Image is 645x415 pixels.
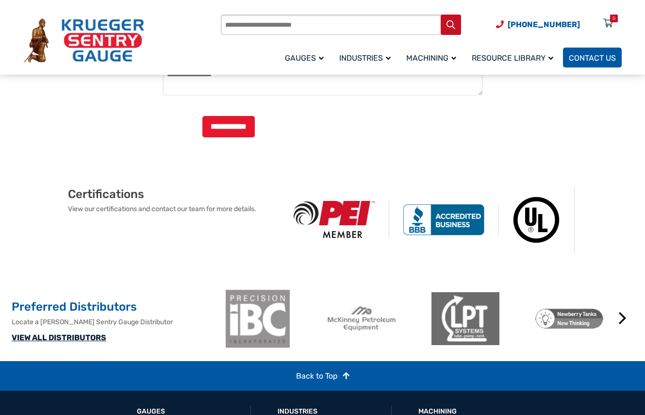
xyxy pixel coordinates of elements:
h2: Preferred Distributors [12,299,219,315]
img: ibc-logo [224,290,292,348]
button: 1 of 2 [407,354,416,364]
a: Resource Library [466,46,563,69]
button: 3 of 2 [436,354,446,364]
button: Next [613,309,632,328]
img: LPT [431,290,499,348]
a: Phone Number (920) 434-8860 [496,18,580,31]
a: Machining [400,46,466,69]
span: Machining [406,53,456,63]
img: PEI Member [280,201,389,238]
button: 2 of 2 [421,354,431,364]
h2: Certifications [68,187,280,201]
a: Industries [333,46,400,69]
a: VIEW ALL DISTRIBUTORS [12,333,106,342]
a: Gauges [279,46,333,69]
a: Contact Us [563,48,622,67]
img: McKinney Petroleum Equipment [328,290,396,348]
img: Krueger Sentry Gauge [24,18,144,63]
span: Contact Us [569,53,616,63]
img: BBB [389,204,498,235]
span: [PHONE_NUMBER] [508,20,580,29]
img: Newberry Tanks [535,290,603,348]
span: Industries [339,53,391,63]
div: 0 [612,15,615,22]
span: Gauges [285,53,324,63]
img: Underwriters Laboratories [498,187,575,253]
span: Resource Library [472,53,553,63]
p: View our certifications and contact our team for more details. [68,204,280,214]
p: Locate a [PERSON_NAME] Sentry Gauge Distributor [12,317,219,327]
